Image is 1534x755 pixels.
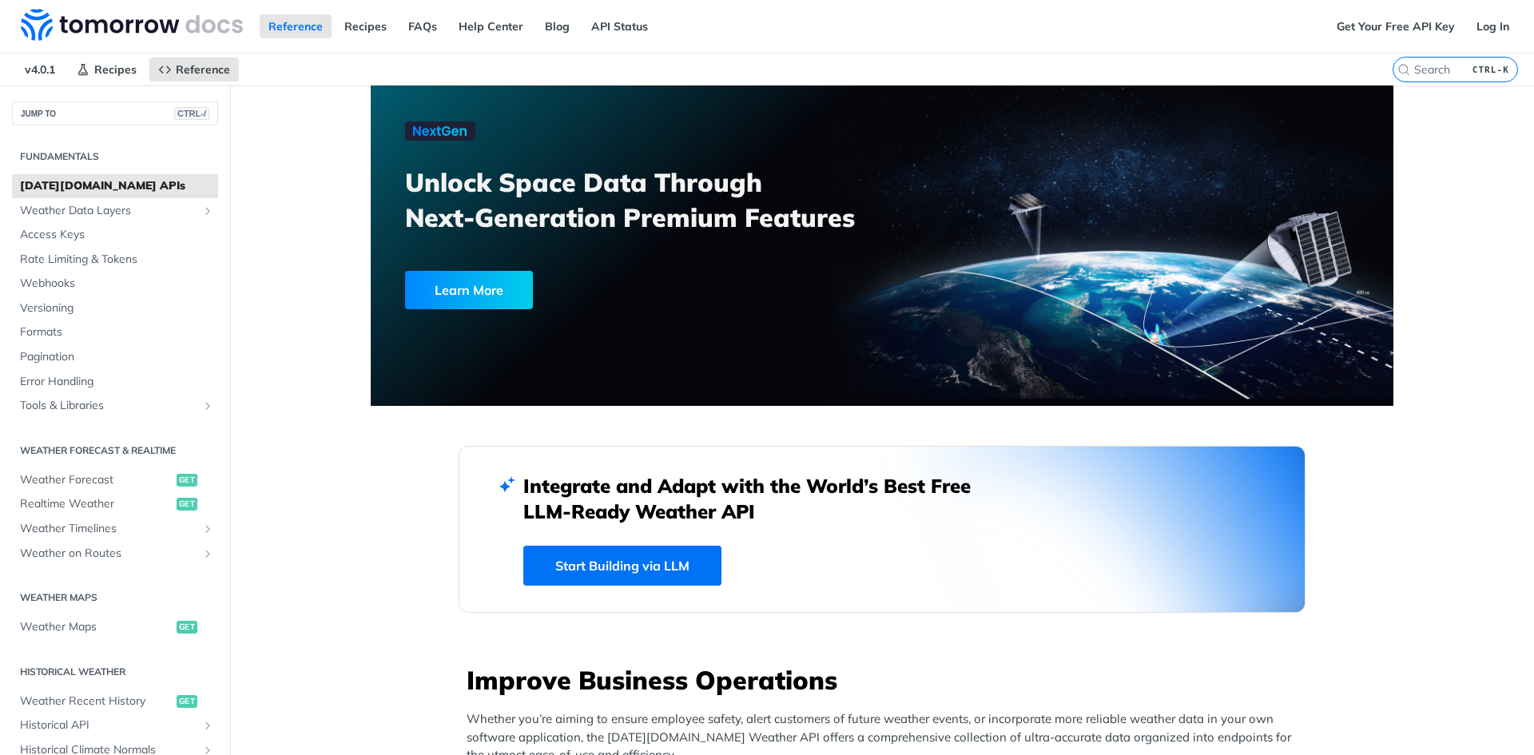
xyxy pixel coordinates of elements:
img: Tomorrow.io Weather API Docs [21,9,243,41]
span: Rate Limiting & Tokens [20,252,214,268]
a: Recipes [68,58,145,81]
a: Realtime Weatherget [12,492,218,516]
a: Versioning [12,296,218,320]
button: Show subpages for Weather on Routes [201,547,214,560]
a: Rate Limiting & Tokens [12,248,218,272]
span: Error Handling [20,374,214,390]
span: Weather Timelines [20,521,197,537]
span: Versioning [20,300,214,316]
span: Formats [20,324,214,340]
span: Reference [176,62,230,77]
span: Weather on Routes [20,546,197,562]
span: CTRL-/ [174,107,209,120]
a: Webhooks [12,272,218,296]
a: Access Keys [12,223,218,247]
a: Weather Recent Historyget [12,689,218,713]
h3: Unlock Space Data Through Next-Generation Premium Features [405,165,900,235]
a: Weather on RoutesShow subpages for Weather on Routes [12,542,218,566]
h2: Fundamentals [12,149,218,164]
a: Log In [1468,14,1518,38]
span: Tools & Libraries [20,398,197,414]
a: Get Your Free API Key [1328,14,1464,38]
a: Tools & LibrariesShow subpages for Tools & Libraries [12,394,218,418]
span: Historical API [20,717,197,733]
button: Show subpages for Weather Data Layers [201,205,214,217]
span: v4.0.1 [16,58,64,81]
h2: Weather Forecast & realtime [12,443,218,458]
button: Show subpages for Weather Timelines [201,523,214,535]
a: Weather Data LayersShow subpages for Weather Data Layers [12,199,218,223]
span: get [177,621,197,634]
div: Learn More [405,271,533,309]
a: Blog [536,14,578,38]
h2: Integrate and Adapt with the World’s Best Free LLM-Ready Weather API [523,473,995,524]
h3: Improve Business Operations [467,662,1305,697]
a: Weather Forecastget [12,468,218,492]
a: Error Handling [12,370,218,394]
a: Formats [12,320,218,344]
a: Learn More [405,271,801,309]
button: Show subpages for Tools & Libraries [201,399,214,412]
span: Recipes [94,62,137,77]
span: Weather Data Layers [20,203,197,219]
a: API Status [582,14,657,38]
a: FAQs [399,14,446,38]
a: Recipes [336,14,395,38]
span: Webhooks [20,276,214,292]
span: get [177,695,197,708]
a: Weather Mapsget [12,615,218,639]
a: Help Center [450,14,532,38]
span: Pagination [20,349,214,365]
img: NextGen [405,121,475,141]
span: Weather Maps [20,619,173,635]
kbd: CTRL-K [1468,62,1513,77]
a: Reference [149,58,239,81]
button: JUMP TOCTRL-/ [12,101,218,125]
a: Weather TimelinesShow subpages for Weather Timelines [12,517,218,541]
span: [DATE][DOMAIN_NAME] APIs [20,178,214,194]
a: Historical APIShow subpages for Historical API [12,713,218,737]
span: get [177,474,197,487]
span: Weather Recent History [20,693,173,709]
a: Start Building via LLM [523,546,721,586]
a: [DATE][DOMAIN_NAME] APIs [12,174,218,198]
span: get [177,498,197,511]
button: Show subpages for Historical API [201,719,214,732]
span: Weather Forecast [20,472,173,488]
h2: Historical Weather [12,665,218,679]
svg: Search [1397,63,1410,76]
span: Access Keys [20,227,214,243]
span: Realtime Weather [20,496,173,512]
a: Pagination [12,345,218,369]
a: Reference [260,14,332,38]
h2: Weather Maps [12,590,218,605]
